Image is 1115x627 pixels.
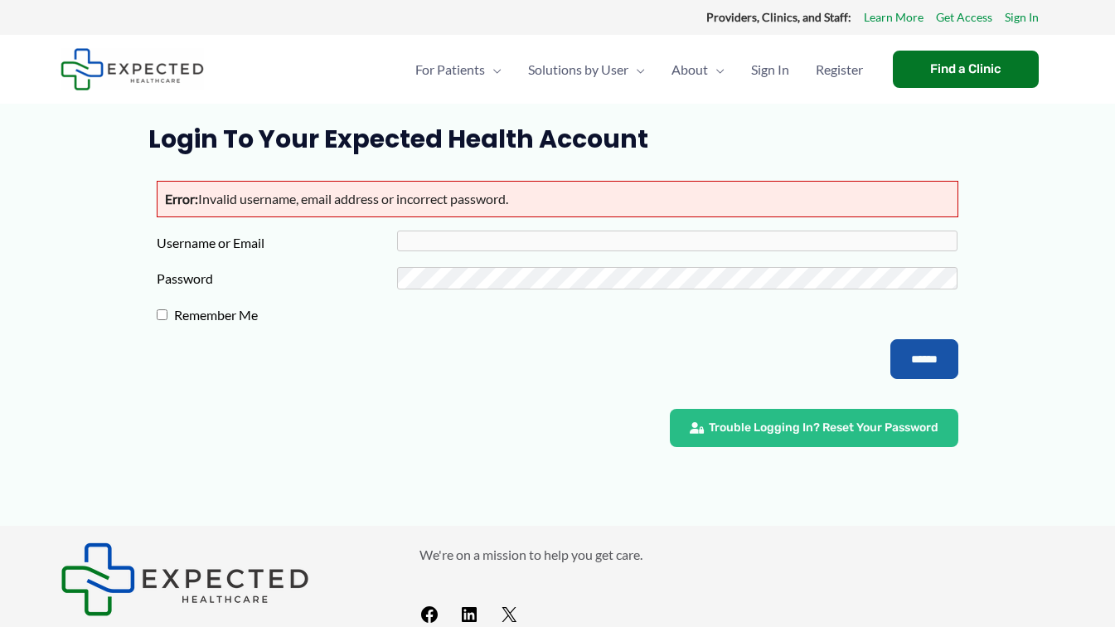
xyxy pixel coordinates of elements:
[708,41,725,99] span: Menu Toggle
[485,41,502,99] span: Menu Toggle
[61,48,204,90] img: Expected Healthcare Logo - side, dark font, small
[671,41,708,99] span: About
[148,124,967,154] h1: Login to Your Expected Health Account
[706,10,851,24] strong: Providers, Clinics, and Staff:
[402,41,515,99] a: For PatientsMenu Toggle
[157,266,397,291] label: Password
[670,409,958,447] a: Trouble Logging In? Reset Your Password
[816,41,863,99] span: Register
[709,422,938,434] span: Trouble Logging In? Reset Your Password
[61,542,378,616] aside: Footer Widget 1
[738,41,802,99] a: Sign In
[628,41,645,99] span: Menu Toggle
[415,41,485,99] span: For Patients
[893,51,1039,88] a: Find a Clinic
[157,181,958,217] p: Invalid username, email address or incorrect password.
[157,231,397,255] label: Username or Email
[165,191,198,207] strong: Error:
[515,41,658,99] a: Solutions by UserMenu Toggle
[61,542,309,616] img: Expected Healthcare Logo - side, dark font, small
[658,41,738,99] a: AboutMenu Toggle
[936,7,992,28] a: Get Access
[864,7,924,28] a: Learn More
[528,41,628,99] span: Solutions by User
[167,303,408,328] label: Remember Me
[402,41,876,99] nav: Primary Site Navigation
[419,542,1055,567] p: We're on a mission to help you get care.
[751,41,789,99] span: Sign In
[802,41,876,99] a: Register
[1005,7,1039,28] a: Sign In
